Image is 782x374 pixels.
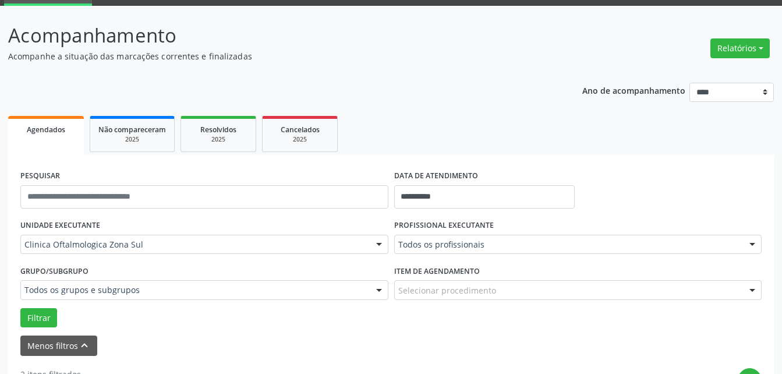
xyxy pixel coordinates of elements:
label: DATA DE ATENDIMENTO [394,167,478,185]
i: keyboard_arrow_up [78,339,91,352]
div: 2025 [189,135,247,144]
div: 2025 [271,135,329,144]
label: Grupo/Subgrupo [20,262,89,280]
span: Todos os grupos e subgrupos [24,284,365,296]
span: Não compareceram [98,125,166,135]
span: Resolvidos [200,125,236,135]
span: Selecionar procedimento [398,284,496,297]
label: UNIDADE EXECUTANTE [20,217,100,235]
span: Agendados [27,125,65,135]
span: Clinica Oftalmologica Zona Sul [24,239,365,250]
span: Todos os profissionais [398,239,738,250]
span: Cancelados [281,125,320,135]
p: Acompanhe a situação das marcações correntes e finalizadas [8,50,544,62]
div: 2025 [98,135,166,144]
button: Filtrar [20,308,57,328]
p: Ano de acompanhamento [582,83,685,97]
button: Menos filtroskeyboard_arrow_up [20,336,97,356]
label: PROFISSIONAL EXECUTANTE [394,217,494,235]
button: Relatórios [710,38,770,58]
p: Acompanhamento [8,21,544,50]
label: PESQUISAR [20,167,60,185]
label: Item de agendamento [394,262,480,280]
